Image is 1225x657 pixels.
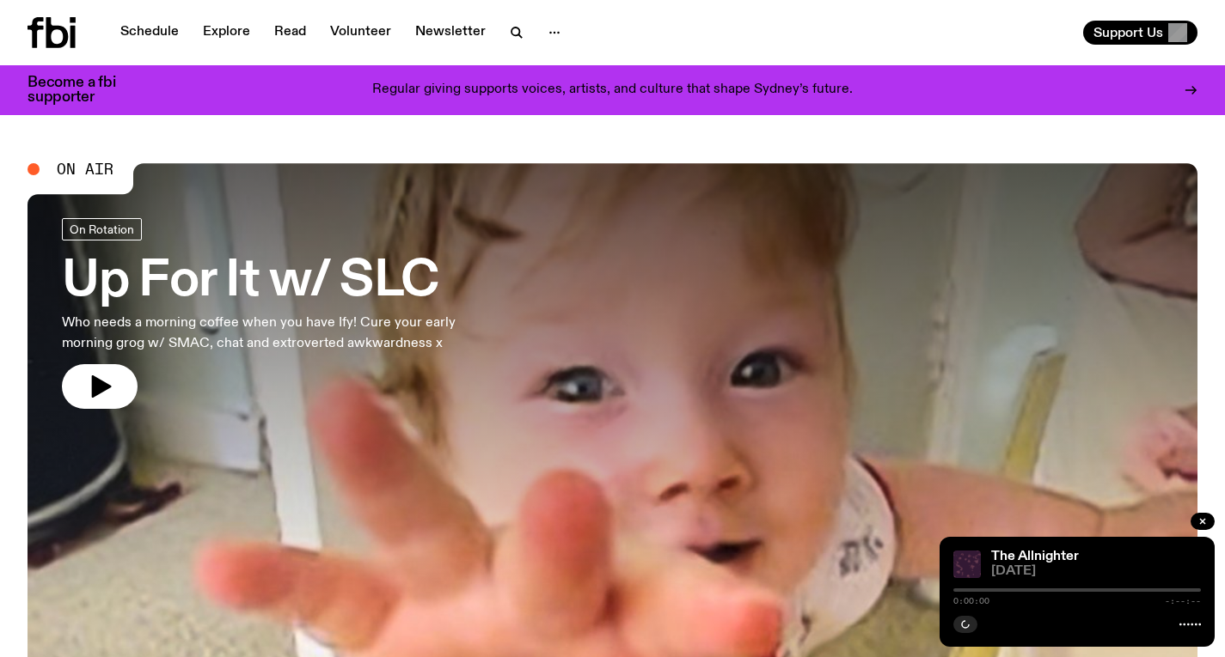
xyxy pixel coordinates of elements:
[62,258,502,306] h3: Up For It w/ SLC
[62,218,142,240] a: On Rotation
[28,76,138,105] h3: Become a fbi supporter
[1165,597,1201,605] span: -:--:--
[953,597,989,605] span: 0:00:00
[57,161,113,177] span: On Air
[193,21,260,45] a: Explore
[405,21,496,45] a: Newsletter
[991,550,1079,563] a: The Allnighter
[62,313,502,354] p: Who needs a morning coffee when you have Ify! Cure your early morning grog w/ SMAC, chat and extr...
[991,565,1201,578] span: [DATE]
[110,21,189,45] a: Schedule
[372,82,853,98] p: Regular giving supports voices, artists, and culture that shape Sydney’s future.
[62,218,502,409] a: Up For It w/ SLCWho needs a morning coffee when you have Ify! Cure your early morning grog w/ SMA...
[1083,21,1197,45] button: Support Us
[1093,25,1163,40] span: Support Us
[320,21,401,45] a: Volunteer
[264,21,316,45] a: Read
[70,222,134,235] span: On Rotation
